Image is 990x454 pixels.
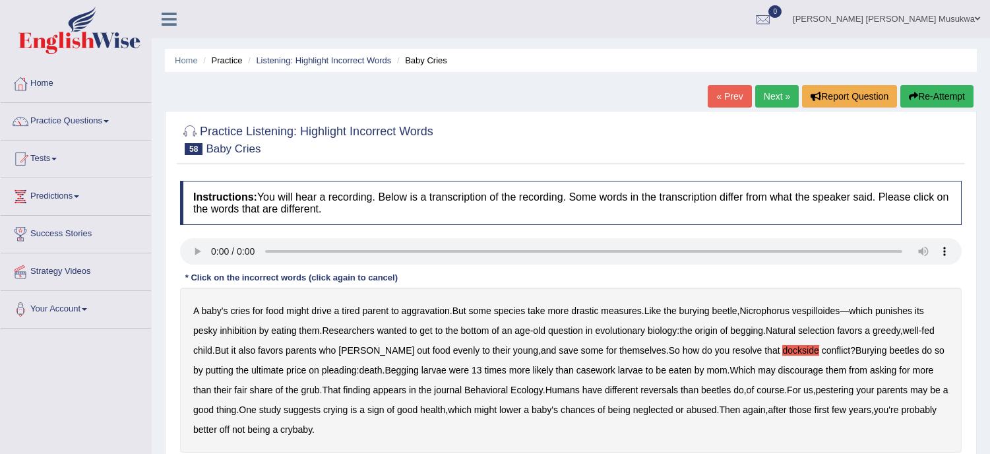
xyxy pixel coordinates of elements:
[387,405,394,415] b: of
[367,405,385,415] b: sign
[1,178,151,211] a: Predictions
[250,385,273,395] b: share
[284,405,321,415] b: suggests
[193,345,212,356] b: child
[730,325,763,336] b: begging
[739,306,789,316] b: Nicrophorus
[286,306,309,316] b: might
[561,405,595,415] b: chances
[236,365,249,375] b: the
[201,306,228,316] b: baby's
[913,365,934,375] b: more
[720,325,728,336] b: of
[766,325,795,336] b: Natural
[822,345,851,356] b: conflict
[533,365,553,375] b: likely
[502,325,512,336] b: an
[259,325,269,336] b: by
[359,365,382,375] b: death
[768,5,782,18] span: 0
[185,143,202,155] span: 58
[402,306,450,316] b: aggravation
[409,385,416,395] b: in
[675,405,683,415] b: or
[464,385,508,395] b: Behavioral
[180,288,962,453] div: . . , — . - : . , - . , . ? : . . . . , . , . , . , , .
[582,385,602,395] b: have
[491,325,499,336] b: of
[272,424,278,435] b: a
[180,271,403,284] div: * Click on the incorrect words (click again to cancel)
[342,306,359,316] b: tired
[286,345,317,356] b: parents
[874,405,899,415] b: you're
[448,405,472,415] b: which
[782,345,819,356] b: dockside
[778,365,824,375] b: discourage
[1,141,151,174] a: Tests
[586,325,593,336] b: in
[803,385,813,395] b: us
[350,405,357,415] b: is
[856,385,874,395] b: your
[230,306,250,316] b: cries
[377,325,407,336] b: wanted
[214,385,232,395] b: their
[373,385,406,395] b: appears
[889,345,919,356] b: beetles
[322,385,340,395] b: That
[206,365,233,375] b: putting
[193,306,199,316] b: A
[280,424,312,435] b: crybaby
[299,325,319,336] b: them
[482,345,490,356] b: to
[701,385,731,395] b: beetles
[494,306,525,316] b: species
[606,345,617,356] b: for
[266,306,284,316] b: food
[792,306,840,316] b: vespilloides
[576,365,615,375] b: casework
[633,405,673,415] b: neglected
[334,306,340,316] b: a
[322,365,357,375] b: pleading
[175,55,198,65] a: Home
[286,365,306,375] b: price
[681,385,698,395] b: than
[216,405,236,415] b: thing
[514,325,530,336] b: age
[732,345,762,356] b: resolve
[193,385,211,395] b: than
[943,385,948,395] b: a
[757,385,784,395] b: course
[449,365,469,375] b: were
[903,325,919,336] b: well
[461,325,489,336] b: bottom
[598,405,605,415] b: of
[545,385,580,395] b: Humans
[1,103,151,136] a: Practice Questions
[1,216,151,249] a: Success Stories
[935,345,944,356] b: so
[271,325,296,336] b: eating
[513,345,538,356] b: young
[247,424,270,435] b: being
[875,306,912,316] b: punishes
[420,405,445,415] b: health
[453,345,480,356] b: evenly
[669,365,692,375] b: eaten
[758,365,775,375] b: may
[747,385,755,395] b: of
[873,325,900,336] b: greedy
[679,325,692,336] b: the
[256,55,391,65] a: Listening: Highlight Incorrect Words
[855,345,886,356] b: Burying
[419,385,431,395] b: the
[276,385,284,395] b: of
[571,306,598,316] b: drastic
[706,365,727,375] b: mom
[410,325,418,336] b: to
[679,306,710,316] b: burying
[200,54,242,67] li: Practice
[789,405,811,415] b: those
